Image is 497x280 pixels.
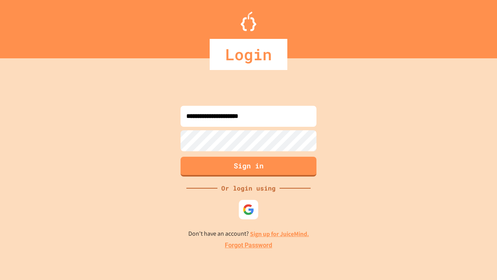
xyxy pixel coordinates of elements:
div: Login [210,39,287,70]
img: Logo.svg [241,12,256,31]
button: Sign in [181,157,316,177]
div: Or login using [217,184,280,193]
a: Sign up for JuiceMind. [250,230,309,238]
img: google-icon.svg [243,204,254,215]
a: Forgot Password [225,241,272,250]
p: Don't have an account? [188,229,309,239]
